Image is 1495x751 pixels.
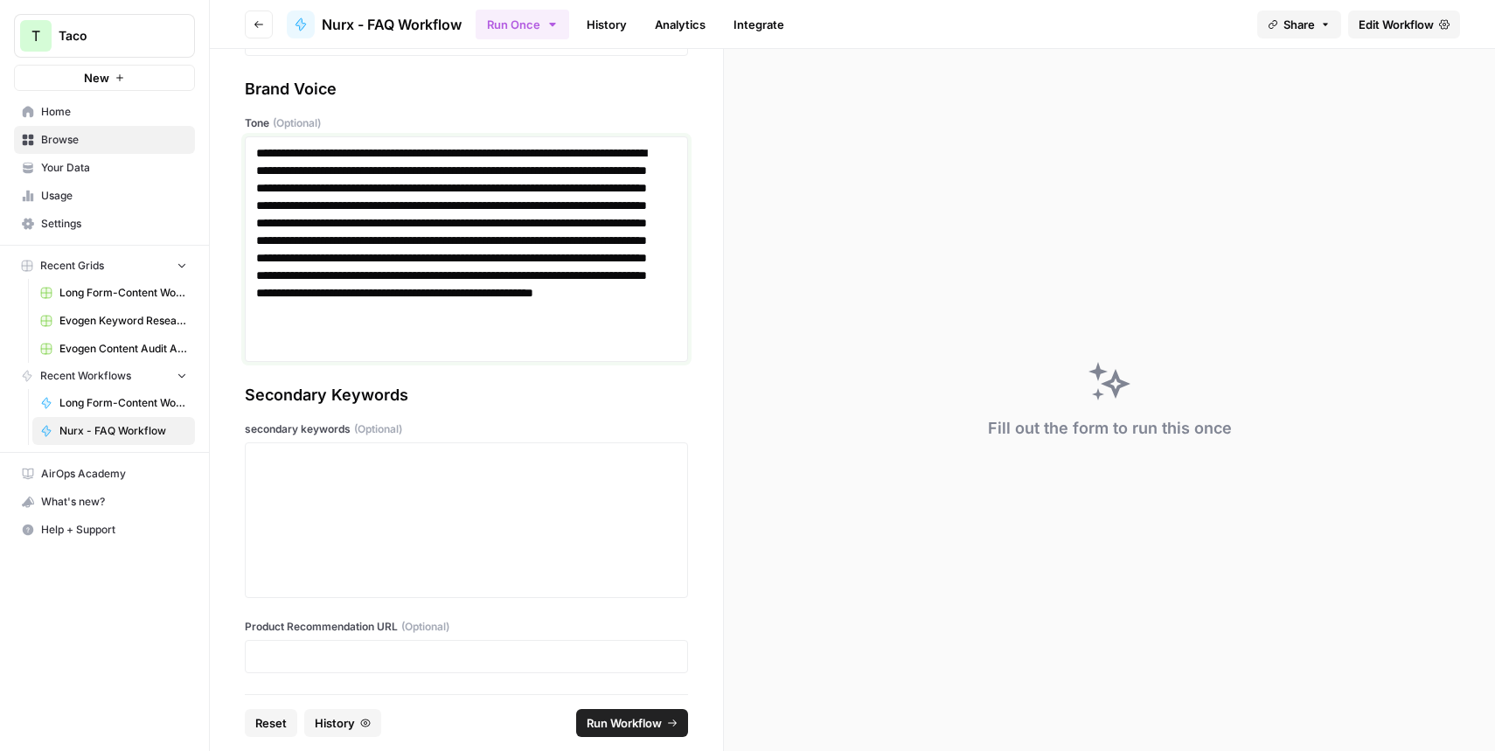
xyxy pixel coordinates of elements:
[245,421,688,437] label: secondary keywords
[59,423,187,439] span: Nurx - FAQ Workflow
[41,522,187,538] span: Help + Support
[315,714,355,732] span: History
[14,126,195,154] a: Browse
[84,69,109,87] span: New
[41,160,187,176] span: Your Data
[1348,10,1460,38] a: Edit Workflow
[587,714,662,732] span: Run Workflow
[1359,16,1434,33] span: Edit Workflow
[14,253,195,279] button: Recent Grids
[31,25,40,46] span: T
[40,258,104,274] span: Recent Grids
[41,188,187,204] span: Usage
[401,619,449,635] span: (Optional)
[1257,10,1341,38] button: Share
[32,389,195,417] a: Long Form-Content Workflow - AI Clients (New)
[41,216,187,232] span: Settings
[14,154,195,182] a: Your Data
[14,182,195,210] a: Usage
[723,10,795,38] a: Integrate
[322,14,462,35] span: Nurx - FAQ Workflow
[59,395,187,411] span: Long Form-Content Workflow - AI Clients (New)
[245,77,688,101] div: Brand Voice
[14,488,195,516] button: What's new?
[41,132,187,148] span: Browse
[14,65,195,91] button: New
[273,115,321,131] span: (Optional)
[14,14,195,58] button: Workspace: Taco
[14,460,195,488] a: AirOps Academy
[14,98,195,126] a: Home
[476,10,569,39] button: Run Once
[41,466,187,482] span: AirOps Academy
[59,285,187,301] span: Long Form-Content Workflow - AI Clients (New) Grid
[32,307,195,335] a: Evogen Keyword Research Agent Grid
[576,709,688,737] button: Run Workflow
[1283,16,1315,33] span: Share
[354,421,402,437] span: (Optional)
[41,104,187,120] span: Home
[32,335,195,363] a: Evogen Content Audit Agent Grid
[304,709,381,737] button: History
[245,619,688,635] label: Product Recommendation URL
[245,383,688,407] div: Secondary Keywords
[245,115,688,131] label: Tone
[287,10,462,38] a: Nurx - FAQ Workflow
[59,313,187,329] span: Evogen Keyword Research Agent Grid
[14,516,195,544] button: Help + Support
[14,210,195,238] a: Settings
[59,341,187,357] span: Evogen Content Audit Agent Grid
[15,489,194,515] div: What's new?
[255,714,287,732] span: Reset
[988,416,1232,441] div: Fill out the form to run this once
[59,27,164,45] span: Taco
[32,417,195,445] a: Nurx - FAQ Workflow
[14,363,195,389] button: Recent Workflows
[40,368,131,384] span: Recent Workflows
[644,10,716,38] a: Analytics
[245,709,297,737] button: Reset
[32,279,195,307] a: Long Form-Content Workflow - AI Clients (New) Grid
[576,10,637,38] a: History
